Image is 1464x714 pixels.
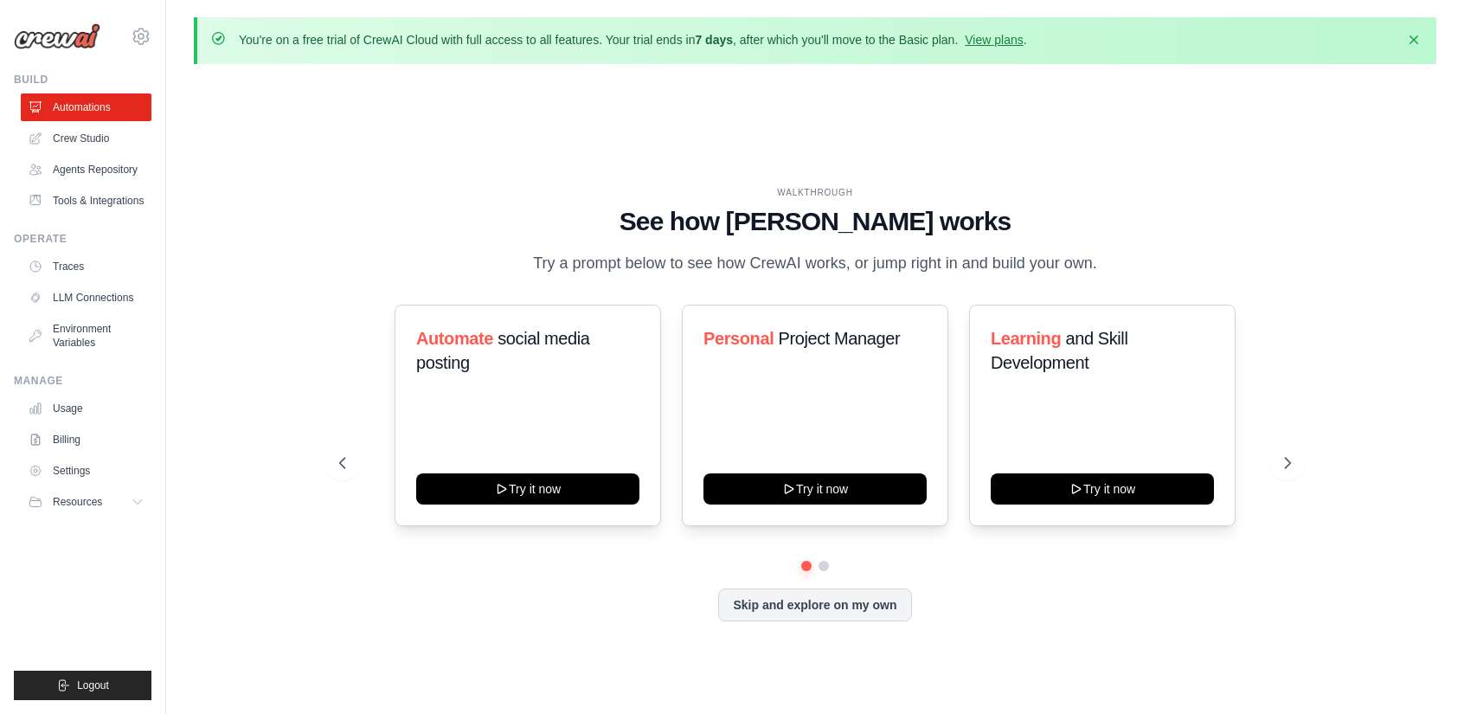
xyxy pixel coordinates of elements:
strong: 7 days [695,33,733,47]
h1: See how [PERSON_NAME] works [339,206,1292,237]
button: Logout [14,671,151,700]
button: Skip and explore on my own [718,589,911,621]
span: Logout [77,679,109,692]
p: Try a prompt below to see how CrewAI works, or jump right in and build your own. [524,251,1106,276]
span: Learning [991,329,1061,348]
button: Try it now [991,473,1214,505]
span: Personal [703,329,774,348]
a: Environment Variables [21,315,151,357]
div: Build [14,73,151,87]
span: social media posting [416,329,590,372]
button: Try it now [703,473,927,505]
img: Logo [14,23,100,49]
a: Automations [21,93,151,121]
a: Agents Repository [21,156,151,183]
span: Automate [416,329,493,348]
span: Project Manager [778,329,900,348]
span: Resources [53,495,102,509]
a: Crew Studio [21,125,151,152]
button: Try it now [416,473,639,505]
a: Billing [21,426,151,453]
a: Traces [21,253,151,280]
p: You're on a free trial of CrewAI Cloud with full access to all features. Your trial ends in , aft... [239,31,1027,48]
a: LLM Connections [21,284,151,312]
a: Tools & Integrations [21,187,151,215]
div: Operate [14,232,151,246]
div: Manage [14,374,151,388]
a: Usage [21,395,151,422]
span: and Skill Development [991,329,1127,372]
div: WALKTHROUGH [339,186,1292,199]
a: View plans [965,33,1023,47]
a: Settings [21,457,151,485]
button: Resources [21,488,151,516]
